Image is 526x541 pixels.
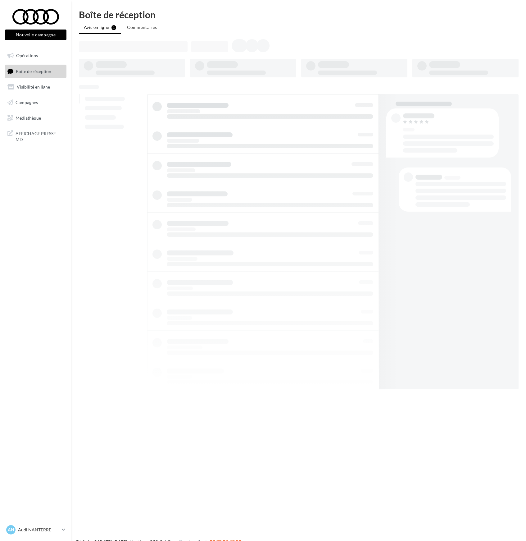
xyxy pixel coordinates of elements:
[16,68,51,74] span: Boîte de réception
[4,112,68,125] a: Médiathèque
[4,65,68,78] a: Boîte de réception
[16,53,38,58] span: Opérations
[4,96,68,109] a: Campagnes
[16,129,64,143] span: AFFICHAGE PRESSE MD
[16,100,38,105] span: Campagnes
[79,10,519,19] div: Boîte de réception
[4,80,68,94] a: Visibilité en ligne
[16,115,41,120] span: Médiathèque
[18,527,59,533] p: Audi NANTERRE
[8,527,14,533] span: AN
[127,25,157,30] span: Commentaires
[4,49,68,62] a: Opérations
[4,127,68,145] a: AFFICHAGE PRESSE MD
[5,524,66,536] a: AN Audi NANTERRE
[5,30,66,40] button: Nouvelle campagne
[17,84,50,89] span: Visibilité en ligne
